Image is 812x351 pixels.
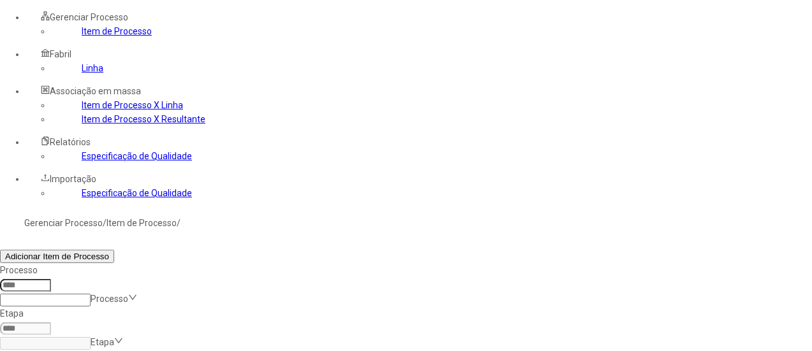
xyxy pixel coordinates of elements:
span: Adicionar Item de Processo [5,252,109,261]
nz-select-placeholder: Etapa [91,337,114,347]
a: Gerenciar Processo [24,218,103,228]
span: Associação em massa [50,86,141,96]
a: Item de Processo X Resultante [82,114,205,124]
nz-breadcrumb-separator: / [103,218,107,228]
a: Especificação de Qualidade [82,151,192,161]
a: Especificação de Qualidade [82,188,192,198]
nz-select-placeholder: Processo [91,294,128,304]
span: Importação [50,174,96,184]
a: Item de Processo X Linha [82,100,183,110]
a: Item de Processo [107,218,177,228]
span: Gerenciar Processo [50,12,128,22]
nz-breadcrumb-separator: / [177,218,181,228]
a: Item de Processo [82,26,152,36]
span: Fabril [50,49,71,59]
span: Relatórios [50,137,91,147]
a: Linha [82,63,103,73]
